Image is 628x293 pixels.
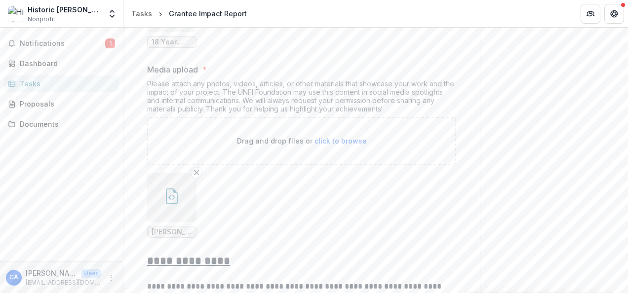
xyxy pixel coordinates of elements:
[9,274,18,281] div: Carrie Almon
[237,136,367,146] p: Drag and drop files or
[20,58,111,69] div: Dashboard
[4,96,119,112] a: Proposals
[20,99,111,109] div: Proposals
[26,278,101,287] p: [EMAIL_ADDRESS][DOMAIN_NAME]
[4,116,119,132] a: Documents
[169,8,247,19] div: Grantee Impact Report
[81,269,101,278] p: User
[131,8,152,19] div: Tasks
[152,228,192,236] span: [PERSON_NAME]-farm-preservation-association-[GEOGRAPHIC_DATA]-[GEOGRAPHIC_DATA]-vegetables-food-b...
[20,78,111,89] div: Tasks
[152,38,192,46] span: 18 Year Seasonal Summary [GEOGRAPHIC_DATA]pdf
[147,173,196,238] div: Remove File[PERSON_NAME]-farm-preservation-association-[GEOGRAPHIC_DATA]-[GEOGRAPHIC_DATA]-vegeta...
[314,137,367,145] span: click to browse
[581,4,600,24] button: Partners
[191,167,202,179] button: Remove File
[4,36,119,51] button: Notifications1
[20,39,105,48] span: Notifications
[105,272,117,284] button: More
[127,6,156,21] a: Tasks
[28,15,55,24] span: Nonprofit
[127,6,251,21] nav: breadcrumb
[147,64,198,75] p: Media upload
[105,38,115,48] span: 1
[4,55,119,72] a: Dashboard
[105,4,119,24] button: Open entity switcher
[8,6,24,22] img: Historic Franklin Metcalf Farm Preservation Association
[4,75,119,92] a: Tasks
[604,4,624,24] button: Get Help
[147,79,456,117] div: Please attach any photos, videos, articles, or other materials that showcase your work and the im...
[28,4,101,15] div: Historic [PERSON_NAME] Farm Preservation Association
[20,119,111,129] div: Documents
[26,268,77,278] p: [PERSON_NAME]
